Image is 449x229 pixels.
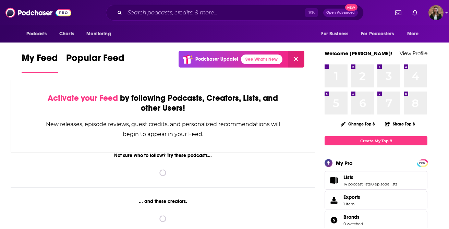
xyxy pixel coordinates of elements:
span: Popular Feed [66,52,124,68]
div: My Pro [336,160,353,166]
a: My Feed [22,52,58,73]
button: open menu [82,27,120,40]
span: Logged in as k_burns [428,5,444,20]
button: open menu [316,27,357,40]
span: More [407,29,419,39]
span: For Business [321,29,348,39]
a: View Profile [400,50,427,57]
a: See What's New [241,55,282,64]
span: PRO [418,160,426,166]
span: Activate your Feed [48,93,118,103]
a: Lists [343,174,397,180]
span: ⌘ K [305,8,318,17]
a: Show notifications dropdown [410,7,420,19]
div: New releases, episode reviews, guest credits, and personalized recommendations will begin to appe... [45,119,281,139]
img: User Profile [428,5,444,20]
button: open menu [402,27,427,40]
div: by following Podcasts, Creators, Lists, and other Users! [45,93,281,113]
div: Not sure who to follow? Try these podcasts... [11,153,315,158]
a: PRO [418,160,426,165]
span: Monitoring [86,29,111,39]
span: Podcasts [26,29,47,39]
span: Open Advanced [326,11,355,14]
a: Exports [325,191,427,209]
a: 0 watched [343,221,363,226]
span: Exports [343,194,360,200]
a: Popular Feed [66,52,124,73]
input: Search podcasts, credits, & more... [125,7,305,18]
div: Search podcasts, credits, & more... [106,5,364,21]
img: Podchaser - Follow, Share and Rate Podcasts [5,6,71,19]
button: open menu [356,27,404,40]
span: Brands [343,214,360,220]
span: Exports [327,195,341,205]
span: 1 item [343,202,360,206]
span: , [371,182,371,186]
a: Charts [55,27,78,40]
a: Show notifications dropdown [392,7,404,19]
span: New [345,4,357,11]
a: Brands [327,215,341,225]
button: Share Top 8 [385,117,415,131]
a: Brands [343,214,363,220]
a: 0 episode lists [371,182,397,186]
p: Podchaser Update! [195,56,238,62]
span: Lists [343,174,353,180]
span: For Podcasters [361,29,394,39]
a: Create My Top 8 [325,136,427,145]
span: Lists [325,171,427,190]
span: Charts [59,29,74,39]
button: Change Top 8 [337,120,379,128]
a: Welcome [PERSON_NAME]! [325,50,392,57]
button: Show profile menu [428,5,444,20]
a: Lists [327,176,341,185]
span: My Feed [22,52,58,68]
button: open menu [22,27,56,40]
div: ... and these creators. [11,198,315,204]
a: 14 podcast lists [343,182,371,186]
button: Open AdvancedNew [323,9,358,17]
